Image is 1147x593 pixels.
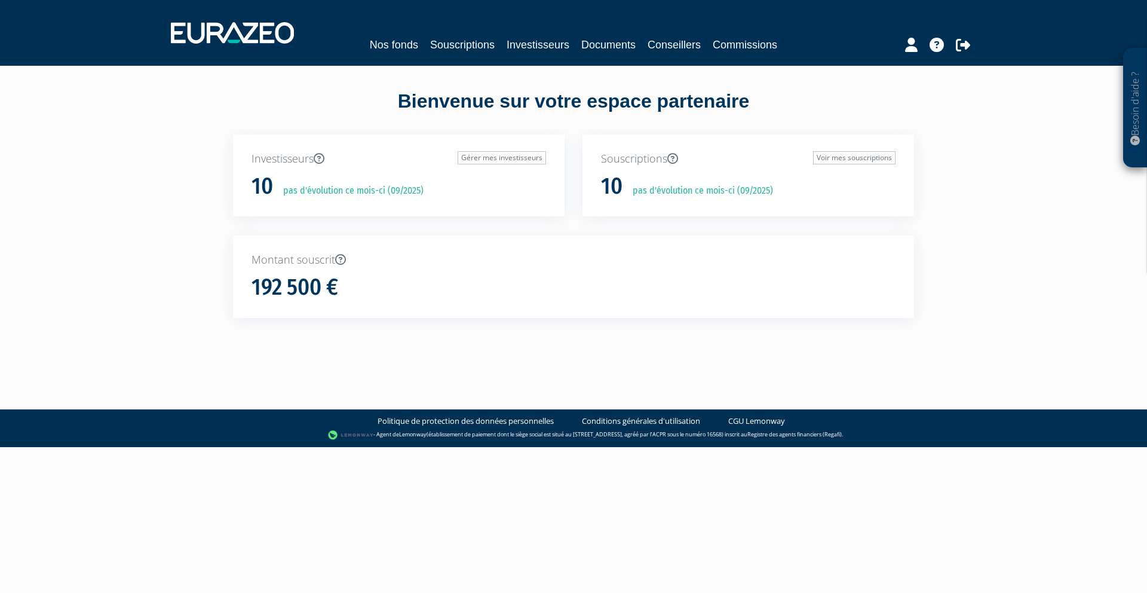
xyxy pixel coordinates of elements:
[171,22,294,44] img: 1732889491-logotype_eurazeo_blanc_rvb.png
[328,429,374,441] img: logo-lemonway.png
[728,415,785,427] a: CGU Lemonway
[399,430,427,438] a: Lemonway
[275,184,424,198] p: pas d'évolution ce mois-ci (09/2025)
[430,36,495,53] a: Souscriptions
[252,174,273,199] h1: 10
[624,184,773,198] p: pas d'évolution ce mois-ci (09/2025)
[458,151,546,164] a: Gérer mes investisseurs
[648,36,701,53] a: Conseillers
[813,151,895,164] a: Voir mes souscriptions
[252,275,338,300] h1: 192 500 €
[601,151,895,167] p: Souscriptions
[378,415,554,427] a: Politique de protection des données personnelles
[581,36,636,53] a: Documents
[601,174,622,199] h1: 10
[747,430,842,438] a: Registre des agents financiers (Regafi)
[1128,54,1142,162] p: Besoin d'aide ?
[252,151,546,167] p: Investisseurs
[252,252,895,268] p: Montant souscrit
[12,429,1135,441] div: - Agent de (établissement de paiement dont le siège social est situé au [STREET_ADDRESS], agréé p...
[713,36,777,53] a: Commissions
[582,415,700,427] a: Conditions générales d'utilisation
[224,88,923,135] div: Bienvenue sur votre espace partenaire
[370,36,418,53] a: Nos fonds
[507,36,569,53] a: Investisseurs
